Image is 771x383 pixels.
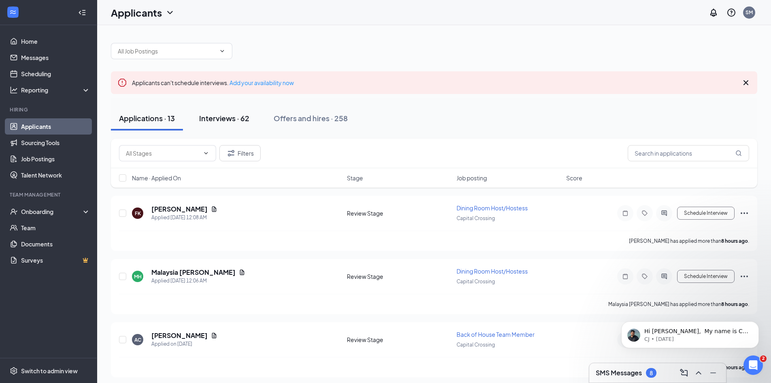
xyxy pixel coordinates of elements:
[135,210,141,217] div: FK
[226,148,236,158] svg: Filter
[219,48,225,54] svg: ChevronDown
[21,151,90,167] a: Job Postings
[746,9,753,16] div: SM
[21,167,90,183] a: Talent Network
[677,270,735,283] button: Schedule Interview
[721,301,748,307] b: 8 hours ago
[274,113,348,123] div: Offers and hires · 258
[21,66,90,82] a: Scheduling
[692,366,705,379] button: ChevronUp
[21,49,90,66] a: Messages
[659,210,669,216] svg: ActiveChat
[21,367,78,375] div: Switch to admin view
[735,150,742,156] svg: MagnifyingGlass
[211,206,217,212] svg: Document
[457,342,495,348] span: Capital Crossing
[347,272,452,280] div: Review Stage
[707,366,720,379] button: Minimize
[678,366,690,379] button: ComposeMessage
[640,273,650,280] svg: Tag
[566,174,582,182] span: Score
[21,208,83,216] div: Onboarding
[708,368,718,378] svg: Minimize
[151,331,208,340] h5: [PERSON_NAME]
[199,113,249,123] div: Interviews · 62
[21,118,90,135] a: Applicants
[151,214,217,222] div: Applied [DATE] 12:08 AM
[118,47,216,56] input: All Job Postings
[9,8,17,16] svg: WorkstreamLogo
[10,367,18,375] svg: Settings
[111,6,162,19] h1: Applicants
[151,340,217,348] div: Applied on [DATE]
[21,33,90,49] a: Home
[760,355,767,362] span: 2
[21,86,91,94] div: Reporting
[743,355,763,375] iframe: Intercom live chat
[457,204,528,212] span: Dining Room Host/Hostess
[126,149,200,158] input: All Stages
[347,174,363,182] span: Stage
[694,368,703,378] svg: ChevronUp
[629,238,749,244] p: [PERSON_NAME] has applied more than .
[239,269,245,276] svg: Document
[119,113,175,123] div: Applications · 13
[117,78,127,88] svg: Error
[21,236,90,252] a: Documents
[620,273,630,280] svg: Note
[78,9,86,17] svg: Collapse
[211,332,217,339] svg: Document
[718,364,748,370] b: 10 hours ago
[721,238,748,244] b: 8 hours ago
[21,135,90,151] a: Sourcing Tools
[739,208,749,218] svg: Ellipses
[739,272,749,281] svg: Ellipses
[134,273,142,280] div: MH
[628,145,749,161] input: Search in applications
[457,215,495,221] span: Capital Crossing
[134,336,141,343] div: AC
[709,8,718,17] svg: Notifications
[596,368,642,377] h3: SMS Messages
[347,336,452,344] div: Review Stage
[609,304,771,361] iframe: Intercom notifications message
[640,210,650,216] svg: Tag
[151,205,208,214] h5: [PERSON_NAME]
[229,79,294,86] a: Add your availability now
[151,277,245,285] div: Applied [DATE] 12:06 AM
[650,370,653,377] div: 8
[132,79,294,86] span: Applicants can't schedule interviews.
[165,8,175,17] svg: ChevronDown
[151,268,236,277] h5: Malaysia [PERSON_NAME]
[10,86,18,94] svg: Analysis
[457,331,535,338] span: Back of House Team Member
[203,150,209,156] svg: ChevronDown
[677,207,735,220] button: Schedule Interview
[219,145,261,161] button: Filter Filters
[347,209,452,217] div: Review Stage
[10,106,89,113] div: Hiring
[10,191,89,198] div: Team Management
[608,301,749,308] p: Malaysia [PERSON_NAME] has applied more than .
[659,273,669,280] svg: ActiveChat
[457,267,528,275] span: Dining Room Host/Hostess
[741,78,751,88] svg: Cross
[457,278,495,285] span: Capital Crossing
[21,220,90,236] a: Team
[132,174,181,182] span: Name · Applied On
[457,174,487,182] span: Job posting
[726,8,736,17] svg: QuestionInfo
[679,368,689,378] svg: ComposeMessage
[21,252,90,268] a: SurveysCrown
[10,208,18,216] svg: UserCheck
[620,210,630,216] svg: Note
